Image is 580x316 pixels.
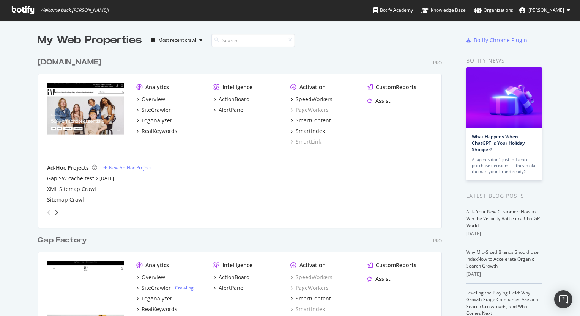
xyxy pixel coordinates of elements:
a: Botify Chrome Plugin [466,36,527,44]
a: RealKeywords [136,127,177,135]
a: RealKeywords [136,305,177,313]
div: [DATE] [466,230,542,237]
img: What Happens When ChatGPT Is Your Holiday Shopper? [466,67,542,128]
div: AI agents don’t just influence purchase decisions — they make them. Is your brand ready? [472,156,536,175]
div: Organizations [474,6,513,14]
a: SpeedWorkers [290,95,333,103]
div: Assist [375,97,391,105]
a: What Happens When ChatGPT Is Your Holiday Shopper? [472,133,525,153]
a: AlertPanel [213,106,245,114]
div: RealKeywords [142,305,177,313]
div: Activation [299,261,326,269]
div: New Ad-Hoc Project [109,164,151,171]
div: Ad-Hoc Projects [47,164,89,172]
div: My Web Properties [38,33,142,48]
a: Gap SW cache test [47,175,94,182]
div: [DATE] [466,271,542,278]
a: PageWorkers [290,284,329,292]
div: AlertPanel [219,284,245,292]
div: SmartContent [296,295,331,302]
div: Intelligence [222,261,252,269]
a: SmartIndex [290,127,325,135]
div: SmartContent [296,117,331,124]
div: Pro [433,238,442,244]
a: CustomReports [367,261,416,269]
div: CustomReports [376,261,416,269]
a: Assist [367,97,391,105]
a: Overview [136,95,165,103]
a: Sitemap Crawl [47,196,84,203]
a: SmartIndex [290,305,325,313]
div: SiteCrawler [142,284,171,292]
a: [DOMAIN_NAME] [38,57,104,68]
div: Overview [142,274,165,281]
div: ActionBoard [219,95,250,103]
input: Search [211,34,295,47]
span: Greg M [528,7,564,13]
a: CustomReports [367,83,416,91]
div: LogAnalyzer [142,117,172,124]
div: SiteCrawler [142,106,171,114]
a: ActionBoard [213,95,250,103]
a: Why Mid-Sized Brands Should Use IndexNow to Accelerate Organic Search Growth [466,249,539,269]
button: Most recent crawl [148,34,205,46]
a: PageWorkers [290,106,329,114]
a: Gap Factory [38,235,90,246]
span: Welcome back, [PERSON_NAME] ! [40,7,109,13]
div: Overview [142,95,165,103]
a: AlertPanel [213,284,245,292]
div: LogAnalyzer [142,295,172,302]
a: New Ad-Hoc Project [103,164,151,171]
div: Gap Factory [38,235,87,246]
div: - [172,285,194,291]
a: AI Is Your New Customer: How to Win the Visibility Battle in a ChatGPT World [466,208,542,228]
div: Assist [375,275,391,283]
img: Gap.com [47,83,124,145]
div: Botify Academy [373,6,413,14]
a: SmartContent [290,117,331,124]
a: Overview [136,274,165,281]
div: Pro [433,59,442,66]
div: ActionBoard [219,274,250,281]
div: CustomReports [376,83,416,91]
div: Analytics [145,261,169,269]
a: SiteCrawler- Crawling [136,284,194,292]
a: XML Sitemap Crawl [47,185,96,193]
div: Intelligence [222,83,252,91]
a: SmartLink [290,138,321,145]
div: AlertPanel [219,106,245,114]
div: [DOMAIN_NAME] [38,57,101,68]
div: Activation [299,83,326,91]
div: SmartIndex [296,127,325,135]
div: Analytics [145,83,169,91]
a: ActionBoard [213,274,250,281]
div: Botify news [466,56,542,65]
a: Assist [367,275,391,283]
div: Most recent crawl [158,38,196,42]
div: RealKeywords [142,127,177,135]
a: SpeedWorkers [290,274,333,281]
a: Crawling [175,285,194,291]
div: Botify Chrome Plugin [474,36,527,44]
a: SiteCrawler [136,106,171,114]
div: Open Intercom Messenger [554,290,572,308]
a: LogAnalyzer [136,117,172,124]
div: angle-left [44,206,54,219]
div: Latest Blog Posts [466,192,542,200]
div: angle-right [54,209,59,216]
div: Knowledge Base [421,6,466,14]
button: [PERSON_NAME] [513,4,576,16]
a: [DATE] [99,175,114,181]
div: SpeedWorkers [296,95,333,103]
a: SmartContent [290,295,331,302]
a: LogAnalyzer [136,295,172,302]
